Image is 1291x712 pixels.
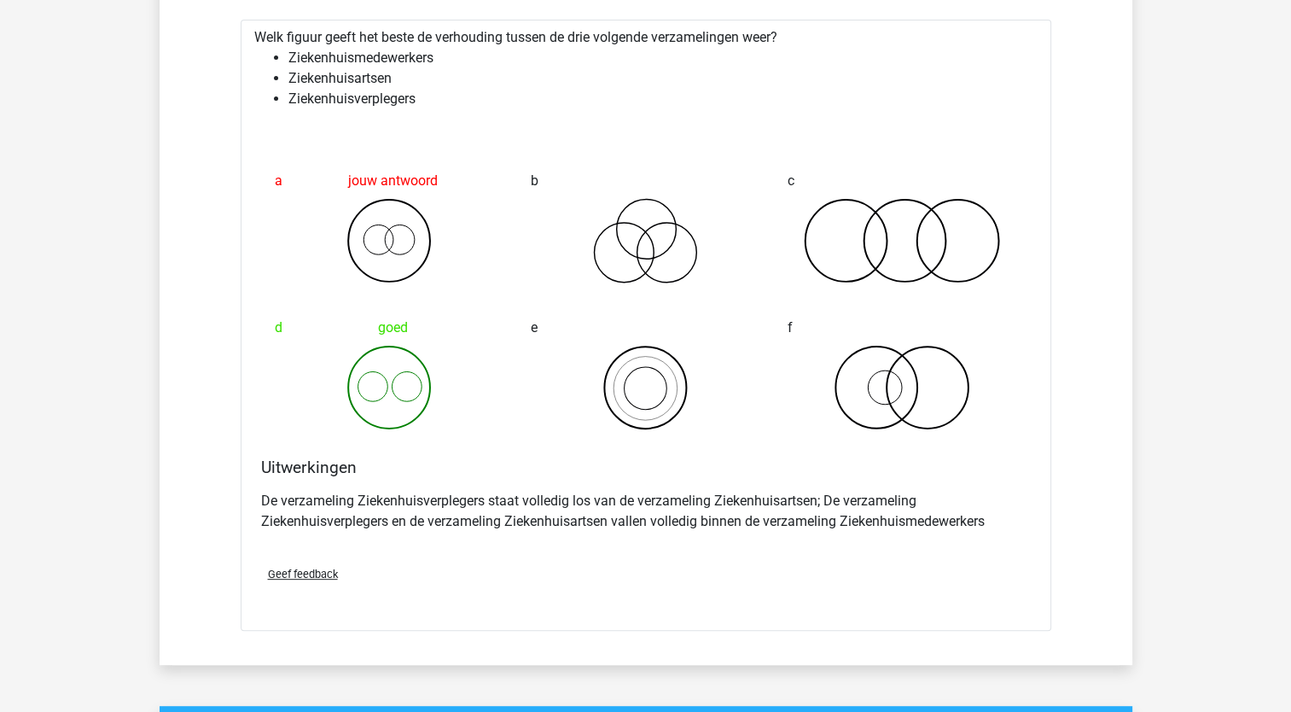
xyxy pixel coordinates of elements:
span: a [275,164,282,198]
span: e [531,311,538,345]
div: Welk figuur geeft het beste de verhouding tussen de drie volgende verzamelingen weer? [241,20,1051,631]
h4: Uitwerkingen [261,458,1031,477]
p: De verzameling Ziekenhuisverplegers staat volledig los van de verzameling Ziekenhuisartsen; De ve... [261,491,1031,532]
div: goed [275,311,504,345]
li: Ziekenhuisartsen [288,68,1038,89]
span: d [275,311,282,345]
span: Geef feedback [268,568,338,581]
li: Ziekenhuisverplegers [288,89,1038,109]
span: b [531,164,538,198]
div: jouw antwoord [275,164,504,198]
span: c [788,164,794,198]
li: Ziekenhuismedewerkers [288,48,1038,68]
span: f [788,311,793,345]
